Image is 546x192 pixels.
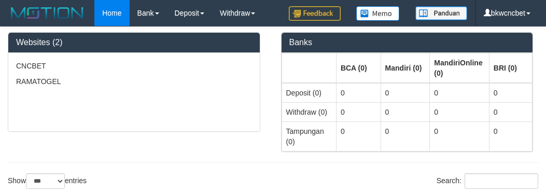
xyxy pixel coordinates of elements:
img: Feedback.jpg [289,6,341,21]
img: panduan.png [415,6,467,20]
h3: Banks [289,38,525,47]
td: 0 [336,121,381,151]
input: Search: [465,173,538,189]
td: 0 [336,102,381,121]
label: Search: [437,173,538,189]
td: 0 [489,83,532,103]
td: Tampungan (0) [282,121,336,151]
p: CNCBET [16,61,252,71]
h3: Websites (2) [16,38,252,47]
select: Showentries [26,173,65,189]
td: 0 [489,102,532,121]
th: Group: activate to sort column ascending [282,53,336,83]
th: Group: activate to sort column ascending [336,53,381,83]
td: 0 [381,83,430,103]
td: 0 [336,83,381,103]
td: 0 [381,102,430,121]
img: Button%20Memo.svg [356,6,400,21]
th: Group: activate to sort column ascending [430,53,489,83]
p: RAMATOGEL [16,76,252,87]
img: MOTION_logo.png [8,5,87,21]
td: 0 [430,83,489,103]
th: Group: activate to sort column ascending [381,53,430,83]
td: 0 [381,121,430,151]
th: Group: activate to sort column ascending [489,53,532,83]
td: Deposit (0) [282,83,336,103]
td: 0 [489,121,532,151]
td: 0 [430,102,489,121]
label: Show entries [8,173,87,189]
td: Withdraw (0) [282,102,336,121]
td: 0 [430,121,489,151]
